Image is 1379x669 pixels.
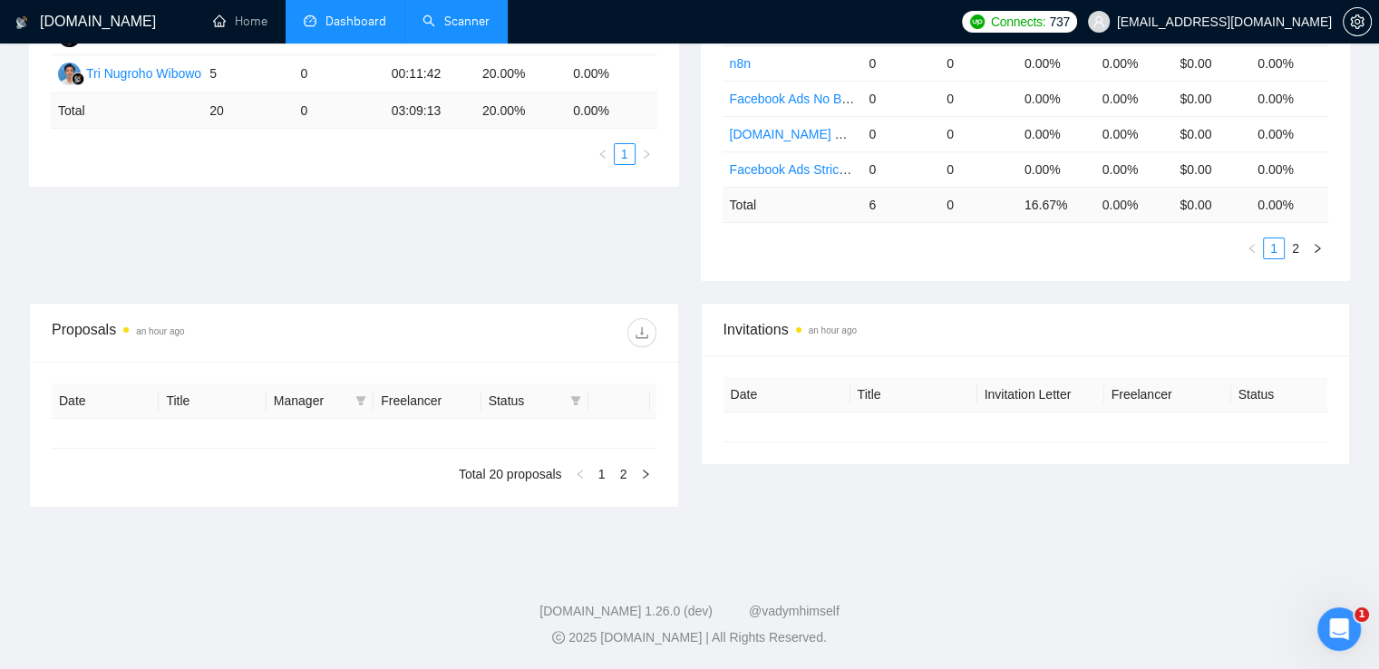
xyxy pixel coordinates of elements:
td: 16.67 % [1017,187,1095,222]
div: Tri Nugroho Wibowo [86,63,201,83]
td: 0 [939,151,1017,187]
th: Invitation Letter [977,377,1104,412]
td: 6 [861,187,939,222]
div: 2025 [DOMAIN_NAME] | All Rights Reserved. [15,628,1364,647]
a: 1 [592,464,612,484]
span: Connects: [991,12,1045,32]
td: 5 [202,55,293,93]
th: Freelancer [374,383,481,419]
a: searchScanner [422,14,490,29]
td: 0 [861,81,939,116]
td: 20.00 % [475,93,566,129]
th: Date [52,383,159,419]
span: right [640,469,651,480]
span: setting [1344,15,1371,29]
td: 0.00% [1095,116,1173,151]
th: Title [850,377,977,412]
button: right [636,143,657,165]
td: 0 [861,45,939,81]
td: $0.00 [1172,45,1250,81]
div: Proposals [52,318,354,347]
td: $0.00 [1172,81,1250,116]
td: 0.00% [1017,81,1095,116]
li: Previous Page [592,143,614,165]
button: setting [1343,7,1372,36]
img: gigradar-bm.png [72,73,84,85]
td: 0.00% [1095,81,1173,116]
time: an hour ago [809,325,857,335]
td: 0.00% [1095,45,1173,81]
li: Total 20 proposals [459,463,562,485]
td: 0.00 % [1095,187,1173,222]
td: 0 [293,93,384,129]
span: Invitations [723,318,1328,341]
time: an hour ago [136,326,184,336]
button: left [1241,238,1263,259]
td: 03:09:13 [384,93,475,129]
li: 1 [591,463,613,485]
th: Date [723,377,850,412]
span: filter [567,387,585,414]
li: Next Page [636,143,657,165]
span: user [1093,15,1105,28]
td: $0.00 [1172,151,1250,187]
span: 1 [1355,607,1369,622]
td: 0 [861,116,939,151]
span: filter [570,395,581,406]
span: Status [489,391,563,411]
li: 1 [1263,238,1285,259]
th: Title [159,383,266,419]
td: 0 [939,81,1017,116]
td: 0.00% [1250,45,1328,81]
li: 2 [1285,238,1306,259]
td: 20 [202,93,293,129]
img: logo [15,8,28,37]
td: 0.00% [1095,151,1173,187]
td: 0.00% [1017,151,1095,187]
a: Facebook Ads No Budget [730,92,874,106]
th: Manager [267,383,374,419]
span: left [575,469,586,480]
span: Manager [274,391,348,411]
td: 0.00 % [1250,187,1328,222]
td: 0.00% [1250,151,1328,187]
td: 0 [939,45,1017,81]
button: download [627,318,656,347]
a: 2 [614,464,634,484]
td: Total [51,93,202,129]
li: 2 [613,463,635,485]
li: 1 [614,143,636,165]
span: dashboard [304,15,316,27]
span: left [1247,243,1258,254]
td: 0.00 % [566,93,656,129]
li: Next Page [1306,238,1328,259]
td: 0 [861,151,939,187]
td: 0 [939,116,1017,151]
span: 737 [1049,12,1069,32]
button: right [635,463,656,485]
td: $ 0.00 [1172,187,1250,222]
td: 0 [293,55,384,93]
a: homeHome [213,14,267,29]
img: TN [58,63,81,85]
span: filter [355,395,366,406]
a: 2 [1286,238,1306,258]
a: Facebook Ads Strict Budget [730,162,887,177]
a: setting [1343,15,1372,29]
td: 0 [939,187,1017,222]
li: Next Page [635,463,656,485]
a: n8n [730,56,751,71]
th: Status [1231,377,1358,412]
td: 0.00% [1250,116,1328,151]
a: 1 [1264,238,1284,258]
td: $0.00 [1172,116,1250,151]
span: right [641,149,652,160]
iframe: Intercom live chat [1317,607,1361,651]
span: right [1312,243,1323,254]
button: left [592,143,614,165]
td: 0.00% [1017,116,1095,151]
a: 1 [615,144,635,164]
a: @vadymhimself [749,604,840,618]
td: 0.00% [1017,45,1095,81]
td: 00:11:42 [384,55,475,93]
